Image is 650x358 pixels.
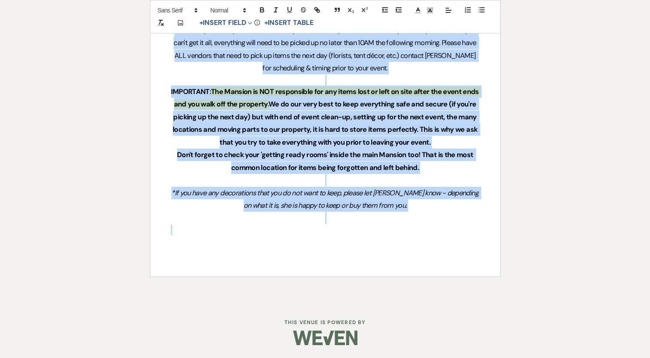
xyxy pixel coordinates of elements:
[264,20,268,27] span: +
[412,5,424,15] span: Text Color
[199,20,203,27] span: +
[171,87,211,96] strong: IMPORTANT:
[261,18,316,28] button: +Insert Table
[442,5,455,15] span: Alignment
[174,87,480,109] strong: The Mansion is NOT responsible for any items lost or left on site after the event ends and you wa...
[196,18,256,28] button: Insert Field
[177,150,475,172] strong: Don't forget to check your 'getting ready rooms' inside the main Mansion too! That is the most co...
[207,5,249,15] span: Header Formats
[173,100,479,146] strong: We do our very best to keep everything safe and secure (if you're picking up the next day) but wi...
[293,323,357,353] img: Weven Logo
[424,5,436,15] span: Text Background Color
[171,188,480,210] em: *If you have any decorations that you do not want to keep, please let [PERSON_NAME] know - depend...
